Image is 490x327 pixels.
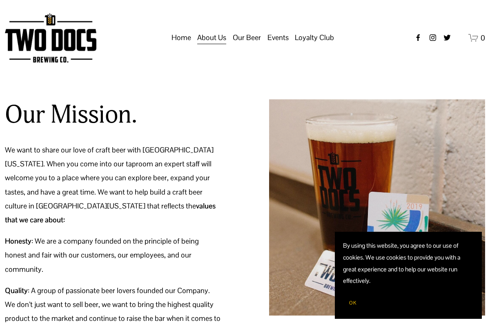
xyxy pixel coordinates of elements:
strong: Quality [5,286,28,295]
a: Home [171,30,191,45]
button: OK [343,295,363,311]
a: instagram-unauth [429,34,437,42]
a: 0 items in cart [468,33,485,43]
img: Two Docs Brewing Co. [5,13,96,63]
section: Cookie banner [335,232,482,319]
strong: Honesty [5,236,31,246]
p: We want to share our love of craft beer with [GEOGRAPHIC_DATA][US_STATE]. When you come into our ... [5,143,221,227]
p: By using this website, you agree to our use of cookies. We use cookies to provide you with a grea... [343,240,474,287]
span: About Us [197,31,226,45]
a: folder dropdown [267,30,289,45]
h2: Our Mission. [5,99,137,130]
span: Our Beer [233,31,261,45]
span: 0 [481,33,485,43]
span: Loyalty Club [295,31,334,45]
a: folder dropdown [233,30,261,45]
span: OK [349,300,356,306]
a: folder dropdown [295,30,334,45]
a: folder dropdown [197,30,226,45]
a: Facebook [414,34,422,42]
a: twitter-unauth [443,34,451,42]
p: : We are a company founded on the principle of being honest and fair with our customers, our empl... [5,234,221,276]
strong: values that we care about: [5,201,217,224]
span: Events [267,31,289,45]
